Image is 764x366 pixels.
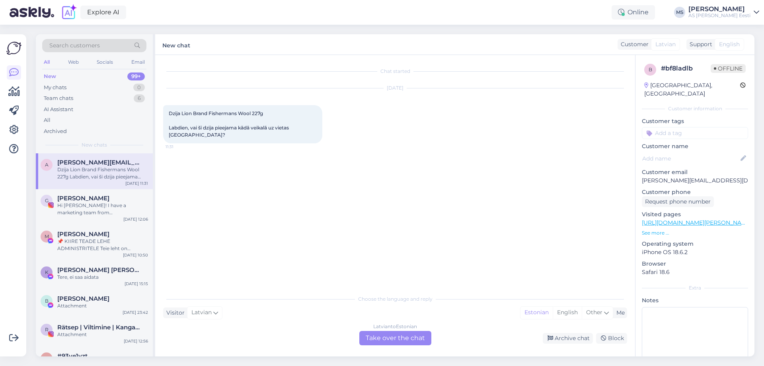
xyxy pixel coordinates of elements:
div: [DATE] 11:31 [125,180,148,186]
p: Operating system [642,240,748,248]
div: 6 [134,94,145,102]
div: New [44,72,56,80]
p: Browser [642,260,748,268]
input: Add a tag [642,127,748,139]
div: [DATE] [163,84,627,92]
span: M [45,233,49,239]
div: Attachment [57,331,148,338]
div: Choose the language and reply [163,296,627,303]
div: Latvian to Estonian [373,323,417,330]
input: Add name [642,154,739,163]
div: Take over the chat [359,331,431,345]
div: AI Assistant [44,106,73,114]
div: My chats [44,84,66,92]
div: Tere, ei saa aidata [57,274,148,281]
a: [PERSON_NAME]AS [PERSON_NAME] Eesti [688,6,759,19]
span: 11:31 [166,144,195,150]
p: Visited pages [642,210,748,219]
span: K [45,269,49,275]
div: Dzija Lion Brand Fishermans Wool 227g Labdien, vai šī dzija pieejama kādā veikalā uz vietas [GEOG... [57,166,148,180]
span: b [649,67,652,72]
span: English [719,40,740,49]
p: See more ... [642,229,748,237]
div: Support [686,40,712,49]
div: Extra [642,284,748,292]
div: # bf8ladlb [661,64,711,73]
div: [DATE] 10:50 [123,252,148,258]
div: Request phone number [642,196,714,207]
span: New chats [82,141,107,149]
div: Attachment [57,302,148,309]
span: Offline [711,64,746,73]
a: Explore AI [80,6,126,19]
div: Block [596,333,627,344]
div: Visitor [163,309,185,317]
span: R [45,327,49,333]
span: 9 [45,355,48,361]
div: [GEOGRAPHIC_DATA], [GEOGRAPHIC_DATA] [644,81,740,98]
p: Notes [642,296,748,305]
p: iPhone OS 18.6.2 [642,248,748,256]
span: В [45,298,49,304]
div: 📌 KIIRE TEADE LEHE ADMINISTRITELE Teie leht on rikkunud Meta kogukonna juhiseid ja reklaamipoliit... [57,238,148,252]
div: Me [613,309,625,317]
span: Martin Eggers [57,231,109,238]
p: [PERSON_NAME][EMAIL_ADDRESS][DOMAIN_NAME] [642,176,748,185]
p: Customer tags [642,117,748,125]
span: Gian Franco Serrudo [57,195,109,202]
div: Email [130,57,146,67]
span: Виктор Стриков [57,295,109,302]
span: G [45,198,49,204]
span: annaleonardovna@gmail.com [57,159,140,166]
div: [DATE] 15:15 [125,281,148,287]
div: Web [66,57,80,67]
div: All [42,57,51,67]
span: Dzija Lion Brand Fishermans Wool 227g Labdien, vai šī dzija pieejama kādā veikalā uz vietas [GEOG... [169,110,290,138]
div: Team chats [44,94,73,102]
div: [DATE] 12:56 [124,338,148,344]
div: All [44,116,51,124]
div: English [553,307,582,319]
span: Karl Eik Rebane [57,266,140,274]
p: Customer email [642,168,748,176]
img: Askly Logo [6,41,21,56]
div: Socials [95,57,115,67]
div: [PERSON_NAME] [688,6,750,12]
div: Estonian [520,307,553,319]
span: a [45,162,49,168]
span: Latvian [655,40,676,49]
div: [DATE] 12:06 [123,216,148,222]
p: Customer phone [642,188,748,196]
span: Rätsep | Viltimine | Kangastelgedel kudumine [57,324,140,331]
label: New chat [162,39,190,50]
div: AS [PERSON_NAME] Eesti [688,12,750,19]
div: 0 [133,84,145,92]
div: Archive chat [543,333,593,344]
div: [DATE] 23:42 [123,309,148,315]
span: Other [586,309,602,316]
p: Customer name [642,142,748,151]
div: Chat started [163,68,627,75]
p: Safari 18.6 [642,268,748,276]
div: Customer [618,40,649,49]
img: explore-ai [60,4,77,21]
span: Latvian [191,308,212,317]
div: Online [612,5,655,20]
div: MS [674,7,685,18]
span: Search customers [49,41,100,50]
div: Customer information [642,105,748,112]
a: [URL][DOMAIN_NAME][PERSON_NAME] [642,219,752,226]
div: 99+ [127,72,145,80]
div: Hi [PERSON_NAME]! I have a marketing team from [GEOGRAPHIC_DATA] ready to help you. If you are in... [57,202,148,216]
div: Archived [44,127,67,135]
span: #93ye1vzt [57,352,88,360]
